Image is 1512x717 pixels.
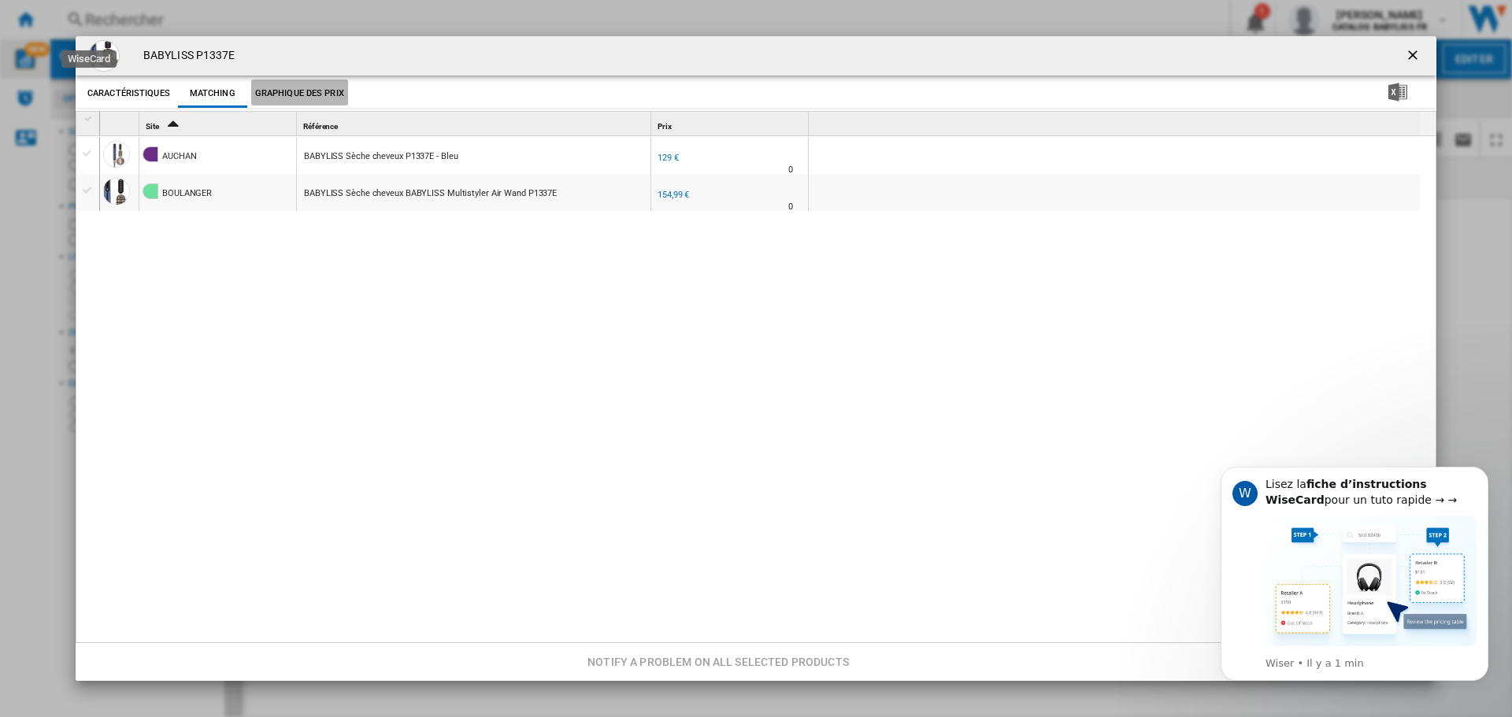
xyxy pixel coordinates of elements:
[1405,47,1424,66] ng-md-icon: getI18NText('BUTTONS.CLOSE_DIALOG')
[304,176,557,212] div: BABYLISS Sèche cheveux BABYLISS Multistyler Air Wand P1337E
[300,112,650,136] div: Sort None
[658,190,689,200] div: 154,99 €
[655,150,679,166] div: 129 €
[103,112,139,136] div: Sort None
[654,112,808,136] div: Prix Sort None
[161,122,186,131] span: Sort Ascending
[658,122,672,131] span: Prix
[1363,79,1432,108] button: Télécharger au format Excel
[1197,453,1512,690] iframe: Intercom notifications message
[658,153,679,163] div: 129 €
[83,79,174,108] button: Caractéristiques
[303,122,338,131] span: Référence
[178,79,247,108] button: Matching
[788,199,793,215] div: Délai de livraison : 0 jour
[300,112,650,136] div: Référence Sort None
[135,48,235,64] h4: BABYLISS P1337E
[146,122,159,131] span: Site
[251,79,348,108] button: Graphique des prix
[297,174,650,210] div: https://www.boulanger.com/ref/1220861
[304,139,458,175] div: BABYLISS Sèche cheveux P1337E - Bleu
[655,187,689,203] div: 154,99 €
[812,112,1420,136] div: Sort None
[1399,40,1430,72] button: getI18NText('BUTTONS.CLOSE_DIALOG')
[162,139,196,175] div: AUCHAN
[297,137,650,173] div: https://www.auchan.fr/babyliss-seche-cheveux-p1337e-bleu/pr-C1831350
[654,112,808,136] div: Sort None
[788,162,793,178] div: Délai de livraison : 0 jour
[76,36,1436,682] md-dialog: Product popup
[583,648,854,676] button: Notify a problem on all selected products
[162,176,212,212] div: BOULANGER
[143,112,296,136] div: Site Sort Ascending
[88,40,120,72] img: 3030050197952_h_f_l_0
[1388,83,1407,102] img: excel-24x24.png
[143,112,296,136] div: Sort Ascending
